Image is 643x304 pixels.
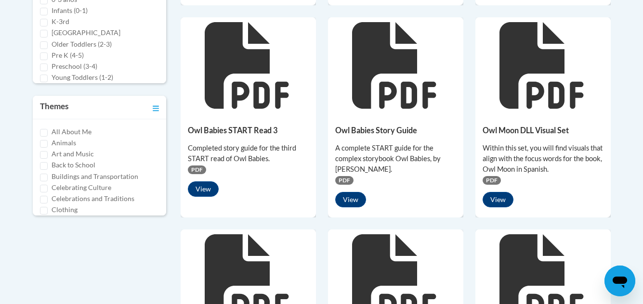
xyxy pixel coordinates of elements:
label: [GEOGRAPHIC_DATA] [52,27,120,38]
label: Celebrations and Traditions [52,193,134,204]
h5: Owl Babies START Read 3 [188,126,309,135]
span: PDF [483,176,501,185]
label: Pre K (4-5) [52,50,84,61]
button: View [335,192,366,207]
iframe: Button to launch messaging window [604,266,635,296]
label: Buildings and Transportation [52,171,138,182]
button: View [483,192,513,207]
label: Art and Music [52,149,94,159]
label: Older Toddlers (2-3) [52,39,112,50]
label: Young Toddlers (1-2) [52,72,113,83]
label: Clothing [52,204,78,215]
label: Back to School [52,160,95,170]
div: Within this set, you will find visuals that align with the focus words for the book, Owl Moon in ... [483,143,604,175]
label: Preschool (3-4) [52,61,97,72]
h5: Owl Moon DLL Visual Set [483,126,604,135]
span: PDF [335,176,354,185]
label: Animals [52,138,76,148]
button: View [188,181,219,197]
label: Celebrating Culture [52,182,111,193]
label: K-3rd [52,16,69,27]
div: A complete START guide for the complex storybook Owl Babies, by [PERSON_NAME]. [335,143,456,175]
a: Toggle collapse [153,101,159,114]
h3: Themes [40,101,68,114]
h5: Owl Babies Story Guide [335,126,456,135]
div: Completed story guide for the third START read of Owl Babies. [188,143,309,164]
label: Infants (0-1) [52,5,88,16]
label: All About Me [52,127,92,137]
span: PDF [188,165,206,174]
